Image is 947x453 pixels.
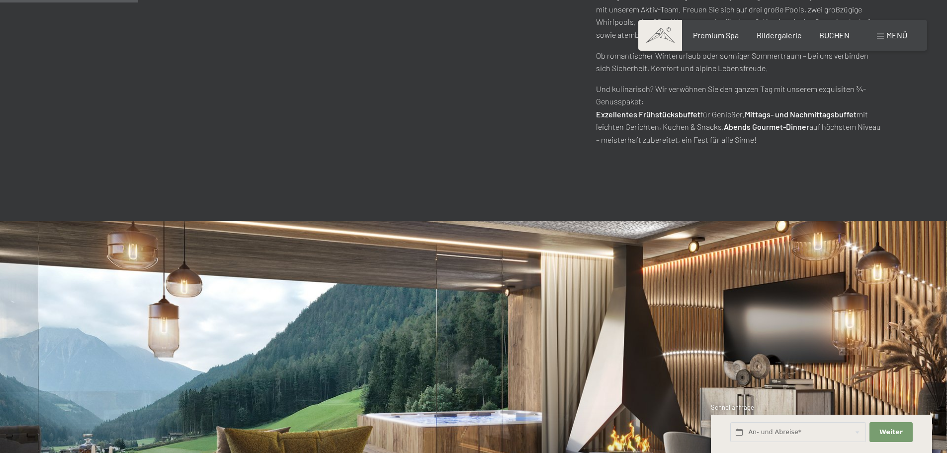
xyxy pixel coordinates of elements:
strong: Mittags- und Nachmittagsbuffet [745,109,857,119]
p: Und kulinarisch? Wir verwöhnen Sie den ganzen Tag mit unserem exquisiten ¾-Genusspaket: für Genie... [596,83,881,146]
p: Ob romantischer Winterurlaub oder sonniger Sommertraum – bei uns verbinden sich Sicherheit, Komfo... [596,49,881,75]
a: Bildergalerie [757,30,802,40]
span: Weiter [879,428,903,437]
strong: Exzellentes Frühstücksbuffet [596,109,700,119]
strong: Abends Gourmet-Dinner [724,122,809,131]
a: Premium Spa [693,30,739,40]
button: Weiter [869,422,912,443]
a: BUCHEN [819,30,850,40]
span: Schnellanfrage [711,403,754,411]
span: Menü [886,30,907,40]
